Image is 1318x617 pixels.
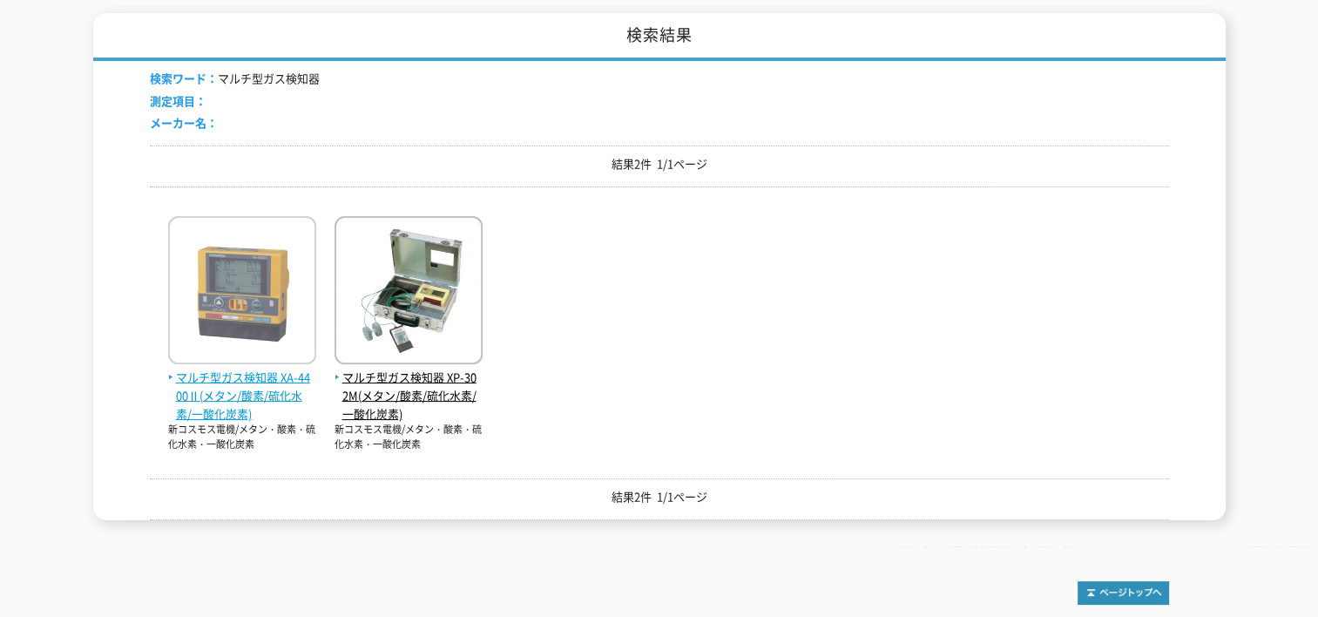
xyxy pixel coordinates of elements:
[150,488,1169,506] p: 結果2件 1/1ページ
[168,423,316,451] p: 新コスモス電機/メタン・酸素・硫化水素・一酸化炭素
[150,155,1169,173] p: 結果2件 1/1ページ
[93,13,1226,61] h1: 検索結果
[168,369,316,423] span: マルチ型ガス検知器 XA-4400Ⅱ(メタン/酸素/硫化水素/一酸化炭素)
[150,70,218,86] span: 検索ワード：
[168,350,316,423] a: マルチ型ガス検知器 XA-4400Ⅱ(メタン/酸素/硫化水素/一酸化炭素)
[335,369,483,423] span: マルチ型ガス検知器 XP-302M(メタン/酸素/硫化水素/一酸化炭素)
[168,216,316,369] img: XA-4400Ⅱ(メタン/酸素/硫化水素/一酸化炭素)
[335,216,483,369] img: XP-302M(メタン/酸素/硫化水素/一酸化炭素)
[335,423,483,451] p: 新コスモス電機/メタン・酸素・硫化水素・一酸化炭素
[1078,581,1169,605] img: トップページへ
[150,92,206,109] span: 測定項目：
[335,350,483,423] a: マルチ型ガス検知器 XP-302M(メタン/酸素/硫化水素/一酸化炭素)
[150,114,218,131] span: メーカー名：
[150,70,320,88] li: マルチ型ガス検知器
